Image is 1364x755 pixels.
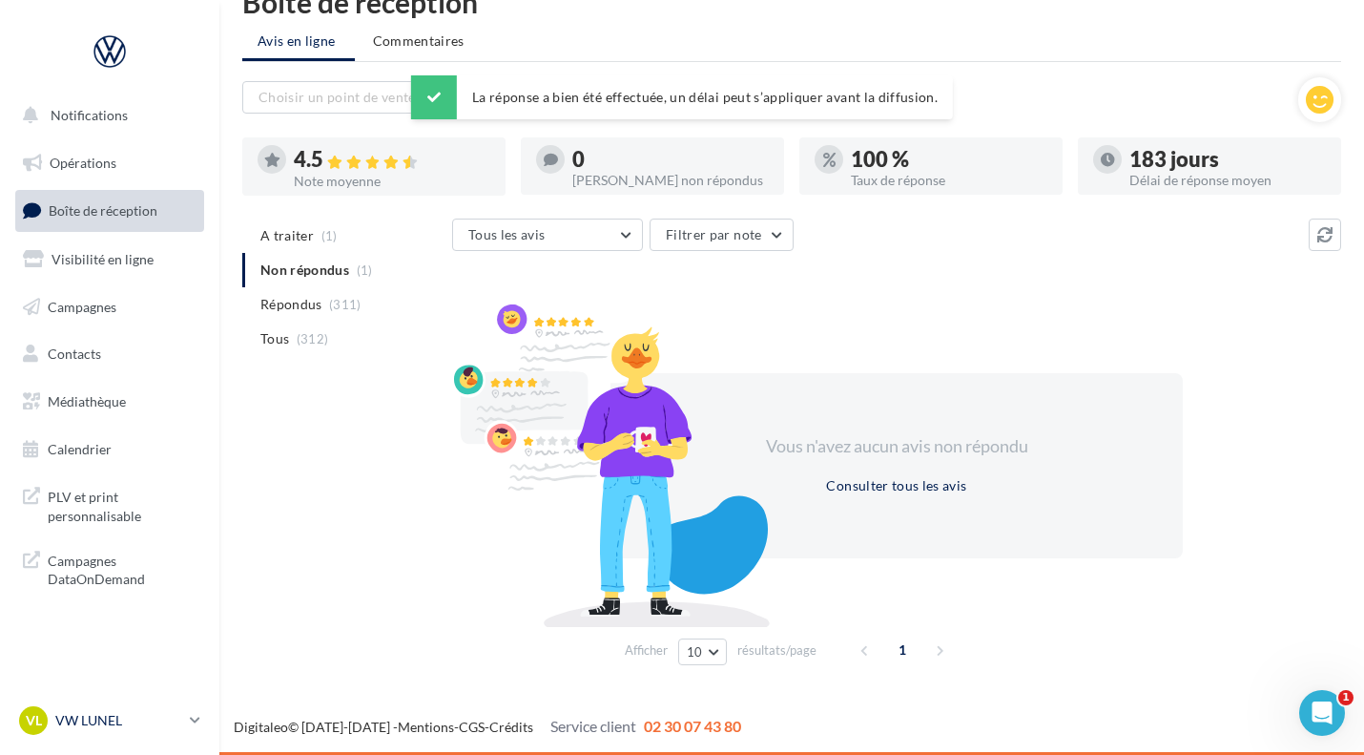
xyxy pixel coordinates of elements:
span: Tous [260,329,289,348]
span: Visibilité en ligne [52,251,154,267]
span: Contacts [48,346,101,362]
span: Commentaires [373,31,465,51]
div: [PERSON_NAME] non répondus [572,174,769,187]
div: 0 [572,149,769,170]
a: Calendrier [11,430,208,470]
span: Campagnes [48,298,116,314]
span: A traiter [260,226,314,245]
a: Campagnes DataOnDemand [11,540,208,597]
a: Digitaleo [234,719,288,735]
div: Délai de réponse moyen [1129,174,1326,187]
a: Contacts [11,334,208,374]
span: 10 [687,644,703,660]
span: Calendrier [48,441,112,457]
span: Boîte de réception [49,202,157,219]
span: (1) [321,228,338,243]
a: PLV et print personnalisable [11,476,208,533]
button: Notifications [11,95,200,136]
span: Service client [550,717,636,735]
button: Consulter tous les avis [818,474,974,497]
a: Opérations [11,143,208,183]
button: Filtrer par note [650,219,794,251]
span: résultats/page [737,641,816,660]
span: Répondus [260,295,322,314]
button: 10 [678,639,727,665]
span: Afficher [625,641,668,660]
a: Campagnes [11,287,208,327]
span: Médiathèque [48,393,126,409]
a: VL VW LUNEL [15,703,204,739]
span: VL [26,711,42,730]
a: Médiathèque [11,382,208,422]
div: La réponse a bien été effectuée, un délai peut s’appliquer avant la diffusion. [411,75,953,119]
span: Campagnes DataOnDemand [48,548,196,589]
div: 100 % [851,149,1047,170]
iframe: Intercom live chat [1299,690,1345,736]
a: CGS [459,719,485,735]
a: Boîte de réception [11,190,208,231]
div: Note moyenne [294,175,490,188]
span: PLV et print personnalisable [48,484,196,525]
span: 02 30 07 43 80 [644,717,741,735]
p: VW LUNEL [55,711,182,730]
div: Vous n'avez aucun avis non répondu [733,434,1061,459]
div: 183 jours [1129,149,1326,170]
div: Taux de réponse [851,174,1047,187]
a: Mentions [398,719,454,735]
button: Choisir un point de vente ou un code magasin [242,81,576,114]
span: Notifications [51,107,128,123]
a: Crédits [489,719,533,735]
span: © [DATE]-[DATE] - - - [234,719,741,735]
a: Visibilité en ligne [11,240,208,280]
div: 4.5 [294,149,490,171]
span: Choisir un point de vente ou un code magasin [258,89,541,105]
button: Tous les avis [452,219,643,251]
span: Tous les avis [468,226,546,242]
span: (311) [329,297,362,312]
span: (312) [297,331,329,346]
span: Opérations [50,155,116,171]
span: 1 [1338,690,1354,705]
span: 1 [887,635,918,665]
